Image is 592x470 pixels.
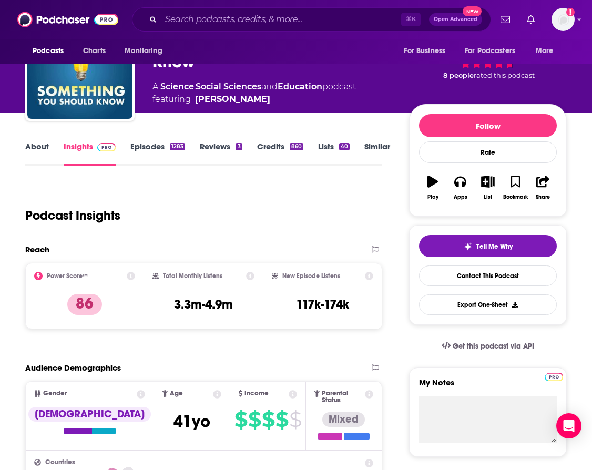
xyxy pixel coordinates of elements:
h3: 117k-174k [296,297,349,312]
span: Charts [83,44,106,58]
h2: Power Score™ [47,272,88,280]
div: A podcast [152,80,356,106]
img: Podchaser Pro [545,373,563,381]
span: Podcasts [33,44,64,58]
span: ⌘ K [401,13,421,26]
p: 86 [67,294,102,315]
div: 1283 [170,143,185,150]
button: Share [529,169,557,207]
img: Podchaser - Follow, Share and Rate Podcasts [17,9,118,29]
h2: Reach [25,244,49,254]
div: Play [427,194,438,200]
div: [DEMOGRAPHIC_DATA] [28,407,151,422]
span: For Business [404,44,445,58]
span: rated this podcast [474,71,535,79]
div: Bookmark [503,194,528,200]
h2: Audience Demographics [25,363,121,373]
a: Reviews3 [200,141,242,166]
span: New [463,6,482,16]
svg: Add a profile image [566,8,575,16]
span: 41 yo [173,411,210,432]
div: 860 [290,143,303,150]
div: 40 [339,143,350,150]
div: Search podcasts, credits, & more... [132,7,491,32]
label: My Notes [419,377,557,396]
span: , [194,81,196,91]
span: 8 people [443,71,474,79]
a: Get this podcast via API [433,333,543,359]
span: More [536,44,554,58]
span: $ [289,411,301,428]
h1: Podcast Insights [25,208,120,223]
div: Rate [419,141,557,163]
a: Charts [76,41,112,61]
img: User Profile [552,8,575,31]
a: About [25,141,49,166]
h2: New Episode Listens [282,272,340,280]
h3: 3.3m-4.9m [174,297,233,312]
span: Open Advanced [434,17,477,22]
button: Show profile menu [552,8,575,31]
a: Show notifications dropdown [523,11,539,28]
a: Mike Carruthers [195,93,270,106]
div: Mixed [322,412,365,427]
span: Age [170,390,183,397]
div: Apps [454,194,467,200]
a: Science [160,81,194,91]
span: $ [234,411,247,428]
span: and [261,81,278,91]
span: Monitoring [125,44,162,58]
button: open menu [396,41,458,61]
button: List [474,169,502,207]
a: Episodes1283 [130,141,185,166]
span: $ [248,411,261,428]
button: open menu [25,41,77,61]
h2: Total Monthly Listens [163,272,222,280]
span: Income [244,390,269,397]
button: Open AdvancedNew [429,13,482,26]
button: Follow [419,114,557,137]
span: Tell Me Why [476,242,513,251]
span: $ [262,411,274,428]
span: Get this podcast via API [453,342,534,351]
div: Open Intercom Messenger [556,413,581,438]
a: Similar [364,141,390,166]
button: Apps [446,169,474,207]
a: Lists40 [318,141,350,166]
a: InsightsPodchaser Pro [64,141,116,166]
button: tell me why sparkleTell Me Why [419,235,557,257]
a: Show notifications dropdown [496,11,514,28]
button: Export One-Sheet [419,294,557,315]
div: Share [536,194,550,200]
button: open menu [458,41,530,61]
a: Pro website [545,371,563,381]
button: open menu [528,41,567,61]
span: Gender [43,390,67,397]
img: tell me why sparkle [464,242,472,251]
span: $ [275,411,288,428]
button: Play [419,169,446,207]
img: Podchaser Pro [97,143,116,151]
a: Social Sciences [196,81,261,91]
button: open menu [117,41,176,61]
span: Countries [45,459,75,466]
input: Search podcasts, credits, & more... [161,11,401,28]
span: For Podcasters [465,44,515,58]
button: Bookmark [502,169,529,207]
span: featuring [152,93,356,106]
a: Credits860 [257,141,303,166]
span: Parental Status [322,390,363,404]
a: Contact This Podcast [419,265,557,286]
div: 3 [236,143,242,150]
img: Something You Should Know [27,14,132,119]
div: List [484,194,492,200]
a: Education [278,81,322,91]
span: Logged in as ereardon [552,8,575,31]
